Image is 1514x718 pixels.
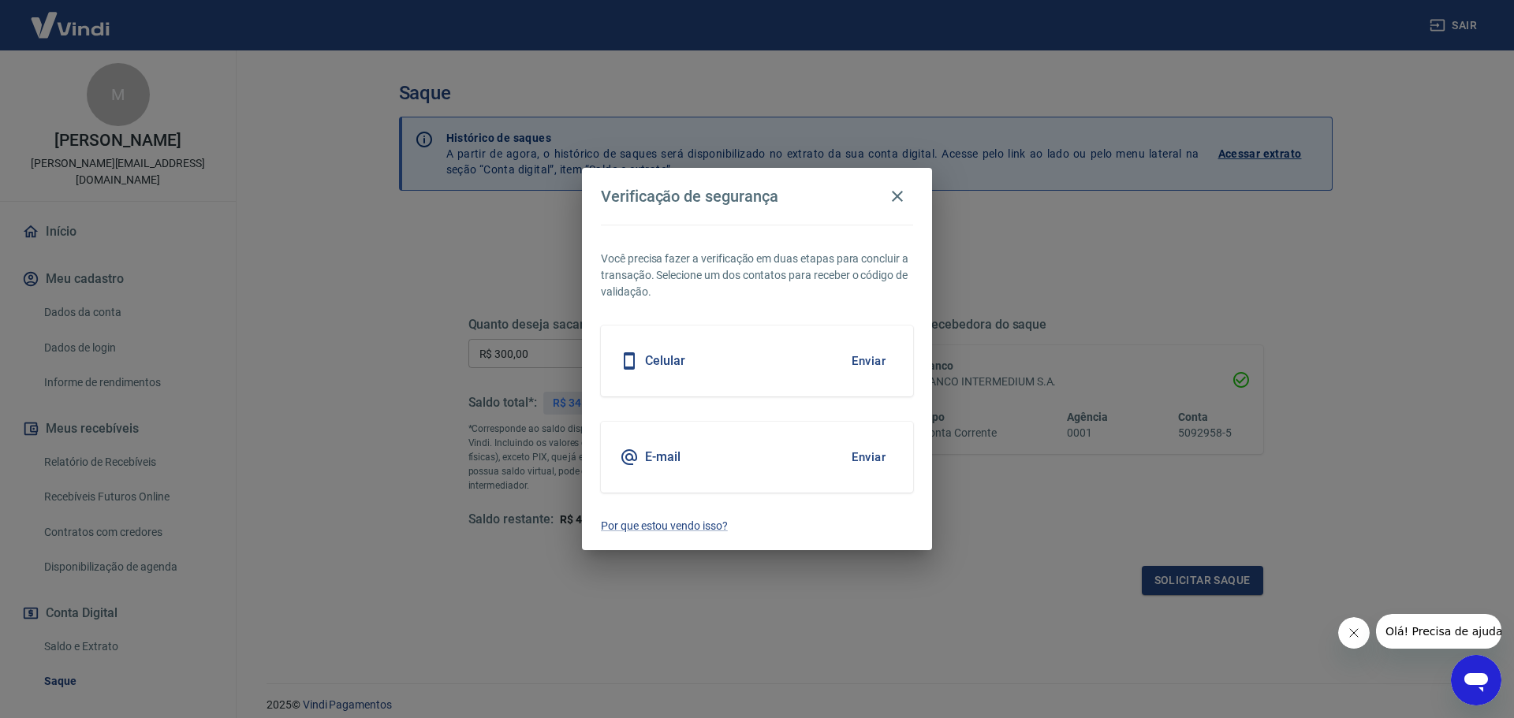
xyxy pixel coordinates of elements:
[843,441,894,474] button: Enviar
[843,344,894,378] button: Enviar
[645,353,685,369] h5: Celular
[1376,614,1501,649] iframe: Mensagem da empresa
[601,518,913,534] a: Por que estou vendo isso?
[9,11,132,24] span: Olá! Precisa de ajuda?
[645,449,681,465] h5: E-mail
[1451,655,1501,705] iframe: Botão para abrir a janela de mensagens
[1338,617,1370,649] iframe: Fechar mensagem
[601,251,913,300] p: Você precisa fazer a verificação em duas etapas para concluir a transação. Selecione um dos conta...
[601,187,778,206] h4: Verificação de segurança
